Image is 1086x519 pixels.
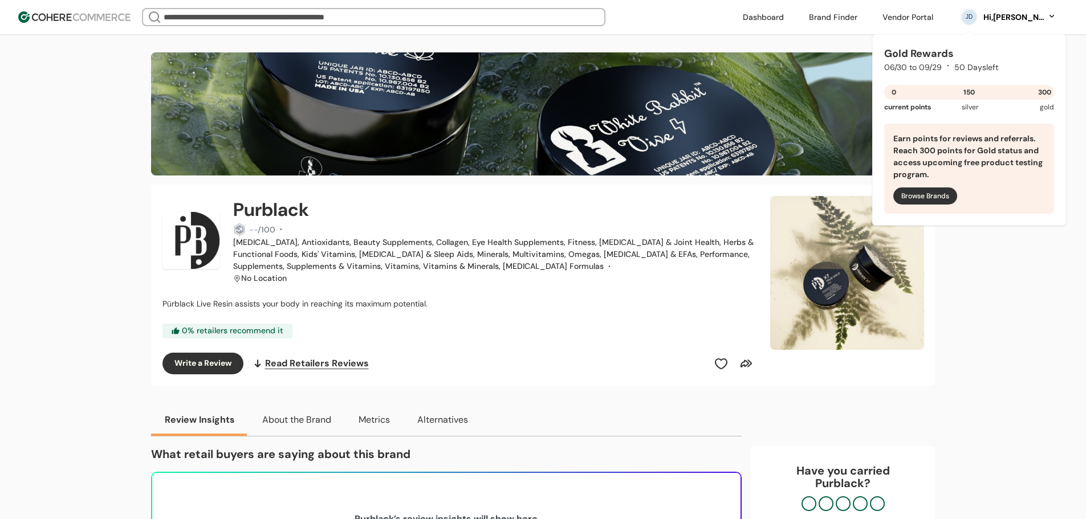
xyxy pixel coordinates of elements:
span: Pürblack Live Resin assists your body in reaching its maximum potential. [162,299,428,309]
button: About the Brand [249,404,345,436]
h2: Purblack [233,196,309,223]
img: Brand cover image [151,52,935,175]
button: Write a Review [162,353,243,374]
div: Slide 1 [770,196,924,350]
span: · [280,224,282,234]
img: Brand Photo [162,212,219,269]
div: 0 % retailers recommend it [162,324,292,338]
span: Read Retailers Reviews [265,357,369,370]
span: · [608,261,611,271]
div: Hi, [PERSON_NAME] [982,11,1045,23]
div: 06/30 to 09/29 50 Days left [884,62,1054,73]
a: Read Retailers Reviews [253,353,369,374]
span: [MEDICAL_DATA], Antioxidants, Beauty Supplements, Collagen, Eye Health Supplements, Fitness, [MED... [233,237,754,271]
p: Gold Rewards [884,46,954,62]
p: What retail buyers are saying about this brand [151,446,742,463]
button: Metrics [345,404,404,436]
div: silver [962,102,1010,112]
div: gold [1009,102,1054,112]
div: 150 [959,85,979,100]
svg: 0 percent [961,9,978,26]
span: /100 [258,224,275,235]
p: Earn points for reviews and referrals. Reach 300 points for Gold status and access upcoming free ... [893,133,1045,181]
div: 0 [884,85,904,100]
div: 300 [1035,85,1054,100]
span: -- [249,224,258,235]
p: Purblack ? [762,477,924,489]
div: current points [884,102,962,112]
button: Alternatives [404,404,482,436]
div: Carousel [770,196,924,350]
button: Hi,[PERSON_NAME] [982,11,1056,23]
button: Review Insights [151,404,249,436]
div: Have you carried [762,464,924,489]
button: Browse Brands [893,187,957,205]
img: Slide 0 [770,196,924,350]
div: No Location [241,272,287,284]
img: Cohere Logo [18,11,131,23]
